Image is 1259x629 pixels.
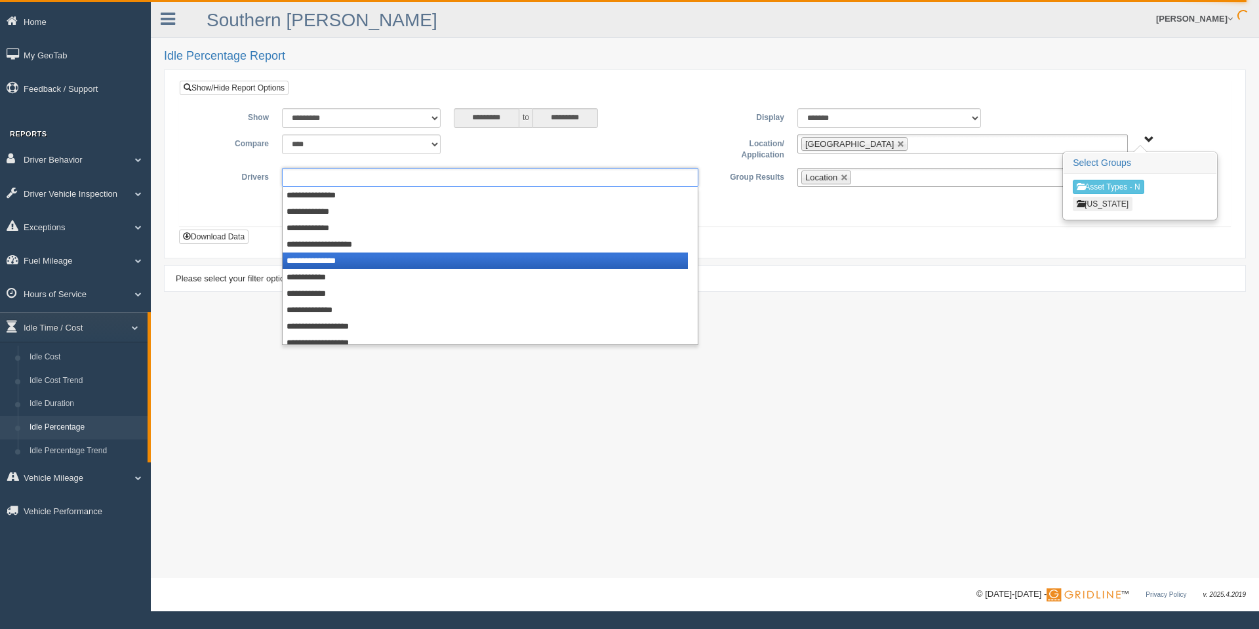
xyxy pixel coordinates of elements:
[1203,591,1246,598] span: v. 2025.4.2019
[705,108,791,124] label: Display
[24,416,148,439] a: Idle Percentage
[805,139,894,149] span: [GEOGRAPHIC_DATA]
[24,369,148,393] a: Idle Cost Trend
[24,392,148,416] a: Idle Duration
[705,134,791,161] label: Location/ Application
[1073,197,1132,211] button: [US_STATE]
[207,10,437,30] a: Southern [PERSON_NAME]
[164,50,1246,63] h2: Idle Percentage Report
[519,108,532,128] span: to
[976,588,1246,601] div: © [DATE]-[DATE] - ™
[180,81,289,95] a: Show/Hide Report Options
[24,346,148,369] a: Idle Cost
[24,439,148,463] a: Idle Percentage Trend
[190,134,275,150] label: Compare
[1146,591,1186,598] a: Privacy Policy
[705,168,791,184] label: Group Results
[805,172,837,182] span: Location
[190,168,275,184] label: Drivers
[1064,153,1216,174] h3: Select Groups
[1047,588,1121,601] img: Gridline
[1073,180,1144,194] button: Asset Types - N
[176,274,485,283] span: Please select your filter options above and click "Apply Filters" to view your report.
[179,230,249,244] button: Download Data
[190,108,275,124] label: Show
